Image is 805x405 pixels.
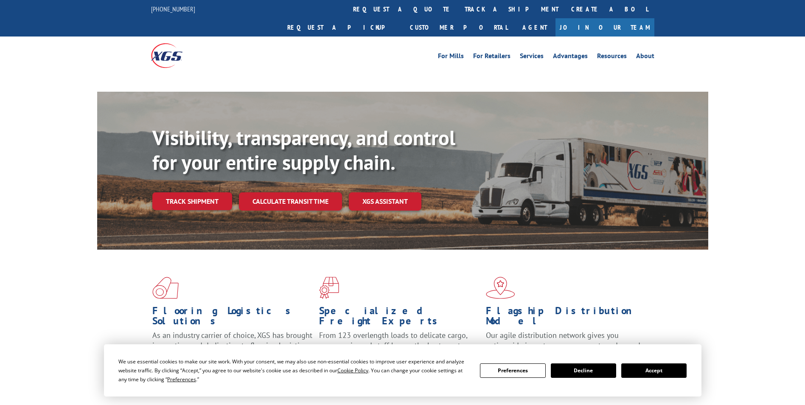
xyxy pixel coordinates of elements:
span: Our agile distribution network gives you nationwide inventory management on demand. [486,330,642,350]
a: Track shipment [152,192,232,210]
h1: Specialized Freight Experts [319,306,480,330]
a: XGS ASSISTANT [349,192,421,211]
b: Visibility, transparency, and control for your entire supply chain. [152,124,455,175]
p: From 123 overlength loads to delicate cargo, our experienced staff knows the best way to move you... [319,330,480,368]
img: xgs-icon-total-supply-chain-intelligence-red [152,277,179,299]
span: As an industry carrier of choice, XGS has brought innovation and dedication to flooring logistics... [152,330,312,360]
a: For Mills [438,53,464,62]
button: Decline [551,363,616,378]
a: Request a pickup [281,18,404,37]
h1: Flooring Logistics Solutions [152,306,313,330]
button: Preferences [480,363,545,378]
h1: Flagship Distribution Model [486,306,646,330]
a: [PHONE_NUMBER] [151,5,195,13]
a: For Retailers [473,53,510,62]
img: xgs-icon-flagship-distribution-model-red [486,277,515,299]
img: xgs-icon-focused-on-flooring-red [319,277,339,299]
a: Join Our Team [555,18,654,37]
a: Calculate transit time [239,192,342,211]
a: About [636,53,654,62]
a: Services [520,53,544,62]
div: Cookie Consent Prompt [104,344,701,397]
a: Customer Portal [404,18,514,37]
a: Resources [597,53,627,62]
span: Preferences [167,376,196,383]
a: Advantages [553,53,588,62]
button: Accept [621,363,687,378]
span: Cookie Policy [337,367,368,374]
a: Agent [514,18,555,37]
div: We use essential cookies to make our site work. With your consent, we may also use non-essential ... [118,357,470,384]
